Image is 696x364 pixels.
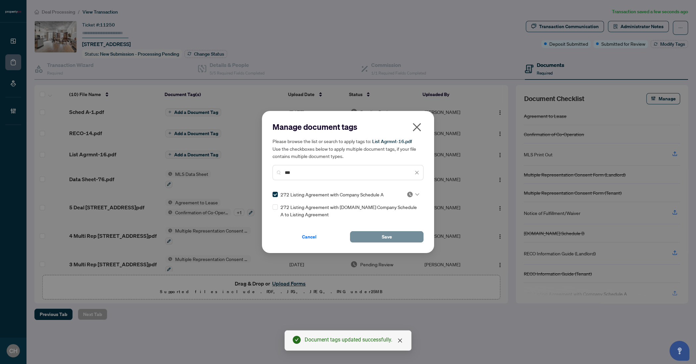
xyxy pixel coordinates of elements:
[273,137,423,160] h5: Please browse the list or search to apply tags to: Use the checkboxes below to apply multiple doc...
[396,337,404,344] a: Close
[305,336,403,344] div: Document tags updated successfully.
[302,232,317,242] span: Cancel
[670,341,689,361] button: Open asap
[412,122,422,132] span: close
[273,122,423,132] h2: Manage document tags
[397,338,403,343] span: close
[280,203,420,218] span: 272 Listing Agreement with [DOMAIN_NAME] Company Schedule A to Listing Agreement
[280,191,384,198] span: 272 Listing Agreement with Company Schedule A
[407,191,419,198] span: Pending Review
[293,336,301,344] span: check-circle
[372,138,412,144] span: List Agrmnt-16.pdf
[415,170,419,175] span: close
[350,231,423,242] button: Save
[407,191,413,198] img: status
[382,232,392,242] span: Save
[273,231,346,242] button: Cancel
